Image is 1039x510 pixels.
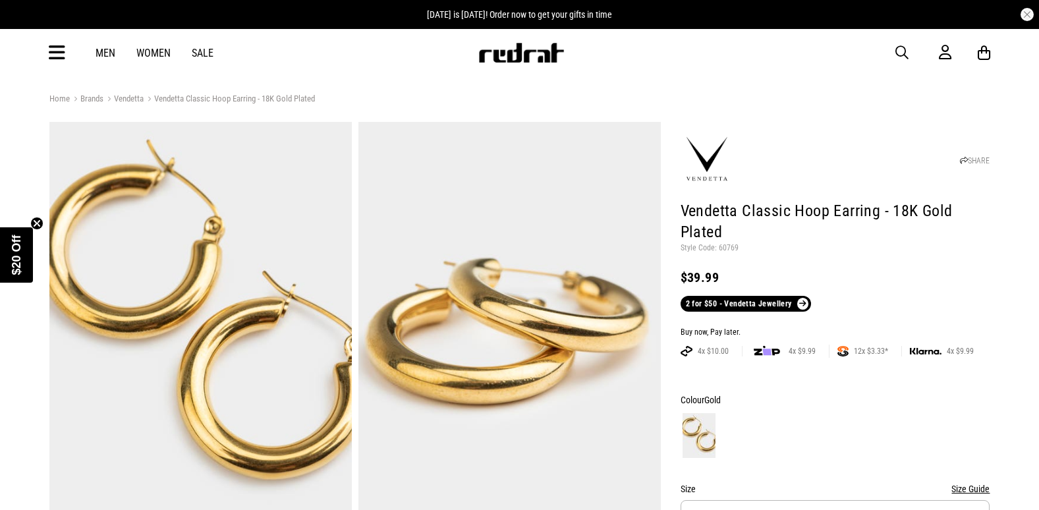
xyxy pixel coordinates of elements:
[49,94,70,103] a: Home
[681,327,990,338] div: Buy now, Pay later.
[681,133,733,186] img: Vendetta
[478,43,565,63] img: Redrat logo
[681,481,990,497] div: Size
[681,346,692,356] img: AFTERPAY
[681,296,811,312] a: 2 for $50 - Vendetta Jewellery
[192,47,213,59] a: Sale
[70,94,103,106] a: Brands
[849,346,893,356] span: 12x $3.33*
[30,217,43,230] button: Close teaser
[692,346,734,356] span: 4x $10.00
[960,156,990,165] a: SHARE
[144,94,315,106] a: Vendetta Classic Hoop Earring - 18K Gold Plated
[681,392,990,408] div: Colour
[683,413,716,458] img: Gold
[704,395,721,405] span: Gold
[427,9,612,20] span: [DATE] is [DATE]! Order now to get your gifts in time
[10,235,23,275] span: $20 Off
[681,201,990,243] h1: Vendetta Classic Hoop Earring - 18K Gold Plated
[837,346,849,356] img: SPLITPAY
[681,243,990,254] p: Style Code: 60769
[681,269,990,285] div: $39.99
[941,346,979,356] span: 4x $9.99
[754,345,780,358] img: zip
[910,348,941,355] img: KLARNA
[96,47,115,59] a: Men
[783,346,821,356] span: 4x $9.99
[136,47,171,59] a: Women
[951,481,990,497] button: Size Guide
[103,94,144,106] a: Vendetta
